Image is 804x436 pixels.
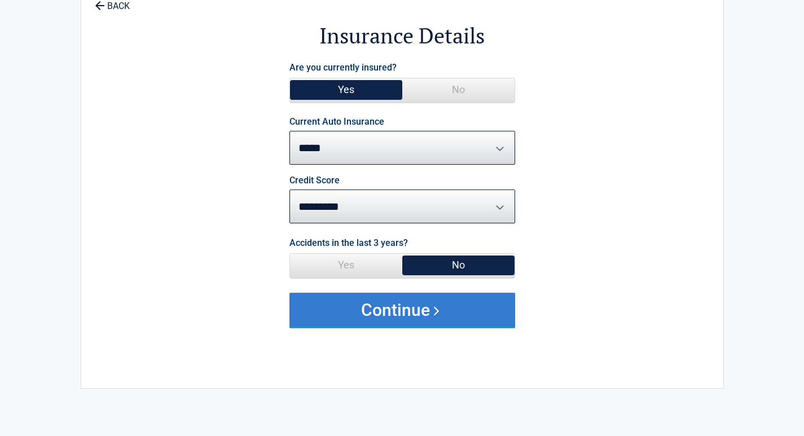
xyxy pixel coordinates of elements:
[143,21,661,50] h2: Insurance Details
[289,235,408,250] label: Accidents in the last 3 years?
[290,78,402,101] span: Yes
[289,117,384,126] label: Current Auto Insurance
[402,78,515,101] span: No
[289,176,340,185] label: Credit Score
[289,60,397,75] label: Are you currently insured?
[289,293,515,327] button: Continue
[402,254,515,276] span: No
[290,254,402,276] span: Yes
